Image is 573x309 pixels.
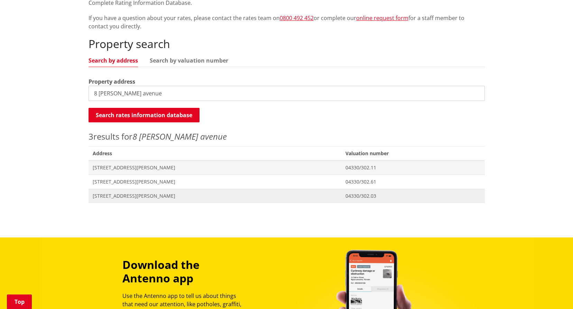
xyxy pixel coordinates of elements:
[89,130,485,143] p: results for
[93,164,338,171] span: [STREET_ADDRESS][PERSON_NAME]
[356,14,408,22] a: online request form
[7,294,32,309] a: Top
[122,258,248,285] h3: Download the Antenno app
[89,175,485,189] a: [STREET_ADDRESS][PERSON_NAME] 04330/302.61
[345,178,480,185] span: 04330/302.61
[132,131,227,142] em: 8 [PERSON_NAME] avenue
[345,164,480,171] span: 04330/302.11
[89,160,485,175] a: [STREET_ADDRESS][PERSON_NAME] 04330/302.11
[89,77,135,86] label: Property address
[89,14,485,30] p: If you have a question about your rates, please contact the rates team on or complete our for a s...
[341,146,484,160] span: Valuation number
[89,189,485,203] a: [STREET_ADDRESS][PERSON_NAME] 04330/302.03
[89,86,485,101] input: e.g. Duke Street NGARUAWAHIA
[280,14,314,22] a: 0800 492 452
[89,37,485,50] h2: Property search
[89,131,93,142] span: 3
[345,193,480,199] span: 04330/302.03
[541,280,566,305] iframe: Messenger Launcher
[93,178,338,185] span: [STREET_ADDRESS][PERSON_NAME]
[93,193,338,199] span: [STREET_ADDRESS][PERSON_NAME]
[89,108,200,122] button: Search rates information database
[89,146,342,160] span: Address
[150,58,228,63] a: Search by valuation number
[89,58,138,63] a: Search by address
